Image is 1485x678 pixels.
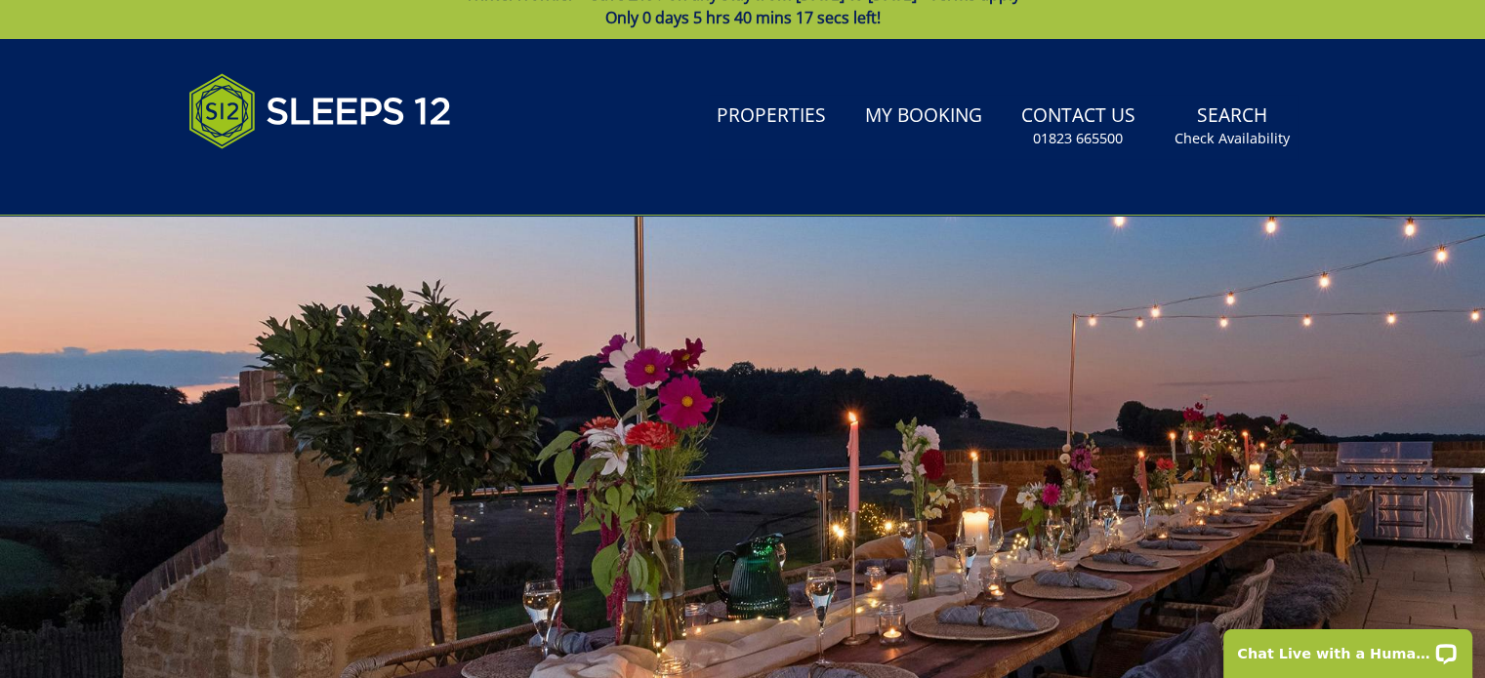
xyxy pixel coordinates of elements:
a: SearchCheck Availability [1167,95,1298,158]
a: Properties [709,95,834,139]
img: Sleeps 12 [188,62,452,160]
small: Check Availability [1175,129,1290,148]
small: 01823 665500 [1033,129,1123,148]
a: Contact Us01823 665500 [1013,95,1143,158]
span: Only 0 days 5 hrs 40 mins 17 secs left! [605,7,881,28]
a: My Booking [857,95,990,139]
iframe: LiveChat chat widget [1211,617,1485,678]
iframe: Customer reviews powered by Trustpilot [179,172,384,188]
